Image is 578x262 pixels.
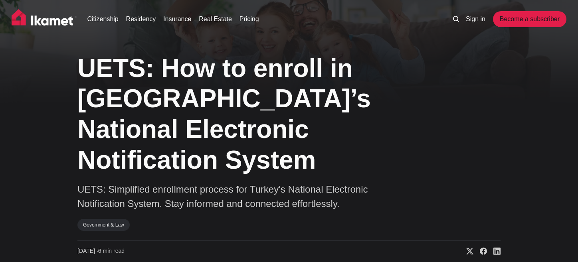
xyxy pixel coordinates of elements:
[77,248,98,254] span: [DATE] ∙
[163,14,191,24] a: Insurance
[77,53,413,175] h1: UETS: How to enroll in [GEOGRAPHIC_DATA]’s National Electronic Notification System
[199,14,232,24] a: Real Estate
[240,14,259,24] a: Pricing
[87,14,119,24] a: Citizenship
[487,247,501,255] a: Share on Linkedin
[77,247,125,255] time: 6 min read
[77,182,389,211] p: UETS: Simplified enrollment process for Turkey's National Electronic Notification System. Stay in...
[460,247,473,255] a: Share on X
[473,247,487,255] a: Share on Facebook
[77,219,130,231] a: Government & Law
[126,14,156,24] a: Residency
[12,9,77,29] img: Ikamet home
[466,14,485,24] a: Sign in
[493,11,566,27] a: Become a subscriber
